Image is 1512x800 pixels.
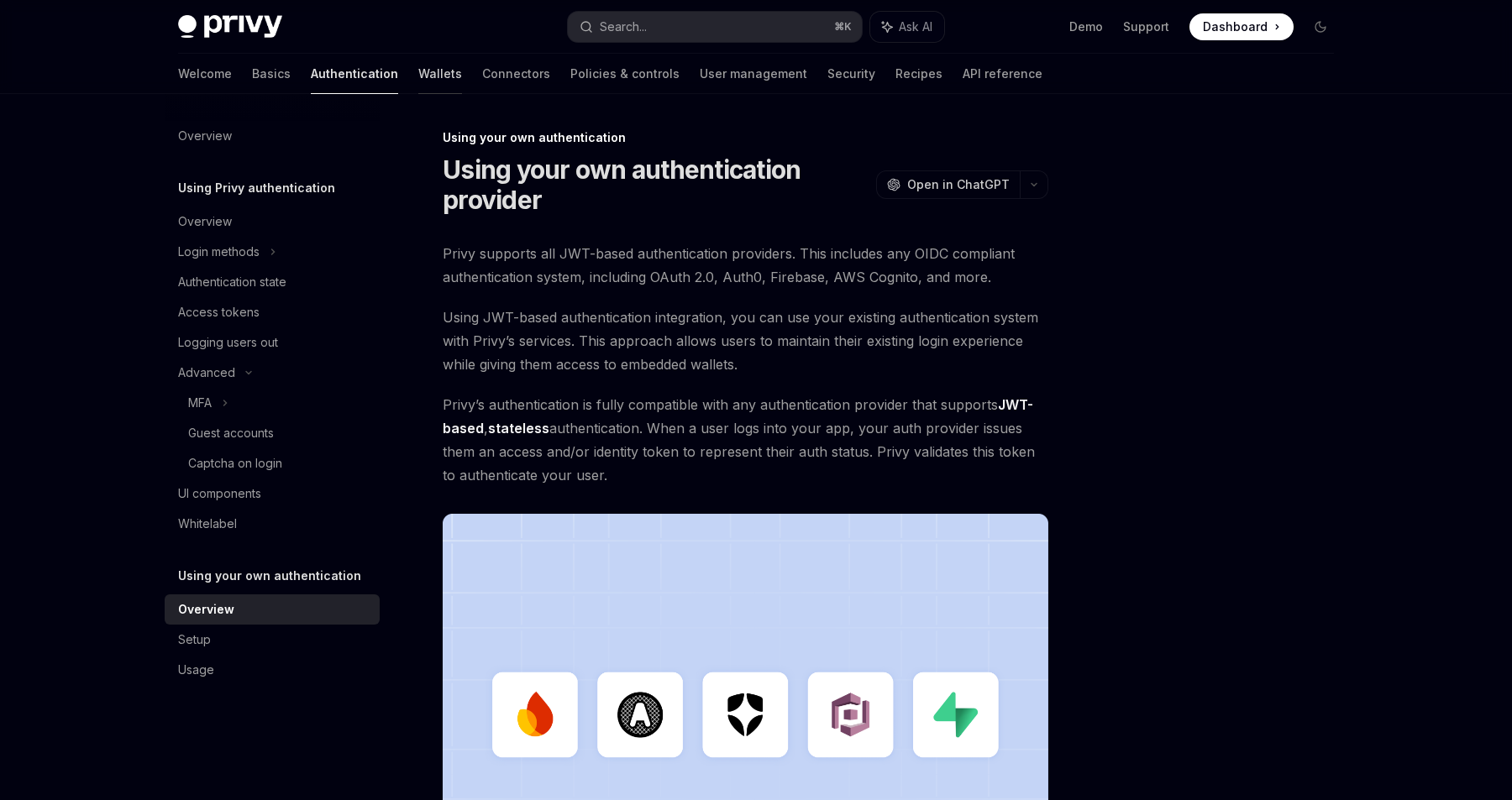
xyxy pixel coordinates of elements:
[443,242,1048,289] span: Privy supports all JWT-based authentication providers. This includes any OIDC compliant authentic...
[568,12,862,42] button: Search...⌘K
[443,129,1048,146] div: Using your own authentication
[1123,18,1169,35] a: Support
[1307,13,1334,40] button: Toggle dark mode
[165,121,380,151] a: Overview
[600,17,647,37] div: Search...
[443,306,1048,376] span: Using JWT-based authentication integration, you can use your existing authentication system with ...
[907,176,1010,193] span: Open in ChatGPT
[178,566,361,586] h5: Using your own authentication
[178,514,237,534] div: Whitelabel
[165,655,380,685] a: Usage
[443,393,1048,487] span: Privy’s authentication is fully compatible with any authentication provider that supports , authe...
[178,178,335,198] h5: Using Privy authentication
[1189,13,1294,40] a: Dashboard
[252,54,291,94] a: Basics
[188,423,274,443] div: Guest accounts
[178,630,211,650] div: Setup
[188,393,212,413] div: MFA
[827,54,875,94] a: Security
[178,54,232,94] a: Welcome
[418,54,462,94] a: Wallets
[488,420,549,437] a: stateless
[165,509,380,539] a: Whitelabel
[165,478,380,509] a: UI components
[899,18,932,35] span: Ask AI
[165,594,380,625] a: Overview
[1203,18,1268,35] span: Dashboard
[188,453,282,473] div: Captcha on login
[834,20,852,34] span: ⌘ K
[895,54,942,94] a: Recipes
[700,54,807,94] a: User management
[178,660,214,680] div: Usage
[178,15,282,39] img: dark logo
[178,332,278,353] div: Logging users out
[178,126,232,146] div: Overview
[178,599,234,620] div: Overview
[178,272,286,292] div: Authentication state
[178,363,235,383] div: Advanced
[165,267,380,297] a: Authentication state
[178,212,232,232] div: Overview
[165,625,380,655] a: Setup
[178,242,260,262] div: Login methods
[876,170,1020,199] button: Open in ChatGPT
[570,54,680,94] a: Policies & controls
[165,418,380,448] a: Guest accounts
[165,327,380,358] a: Logging users out
[178,484,261,504] div: UI components
[165,448,380,478] a: Captcha on login
[178,302,260,322] div: Access tokens
[165,297,380,327] a: Access tokens
[165,207,380,237] a: Overview
[311,54,398,94] a: Authentication
[1069,18,1103,35] a: Demo
[482,54,550,94] a: Connectors
[443,154,869,215] h1: Using your own authentication provider
[963,54,1042,94] a: API reference
[870,12,944,42] button: Ask AI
